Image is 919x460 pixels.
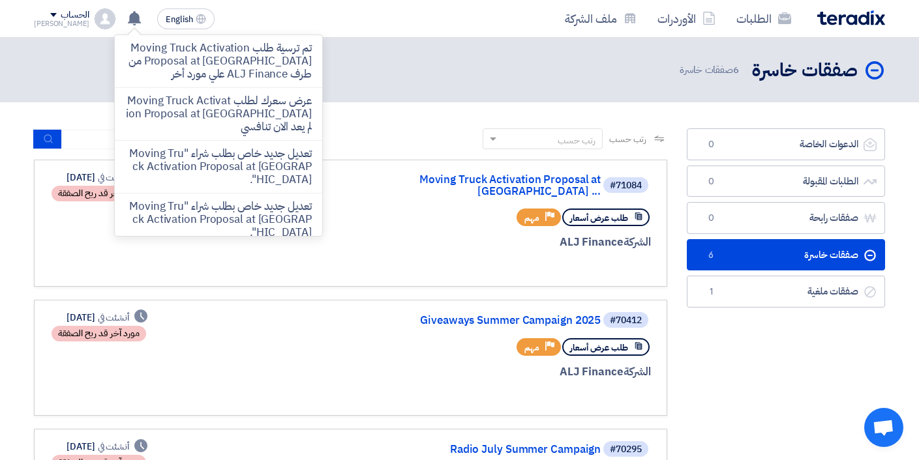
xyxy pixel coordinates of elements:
p: تم ترسية طلب Moving Truck Activation Proposal at [GEOGRAPHIC_DATA] من طرف ALJ Finance علي مورد أخر [125,42,312,81]
div: Open chat [864,408,903,447]
a: ملف الشركة [554,3,647,34]
a: الدعوات الخاصة0 [687,128,885,160]
div: مورد آخر قد ربح الصفقة [52,186,146,201]
span: الشركة [624,364,652,380]
div: [DATE] [67,440,147,453]
div: #70295 [610,445,642,454]
a: صفقات ملغية1 [687,276,885,308]
p: تعديل جديد خاص بطلب شراء "Moving Truck Activation Proposal at [GEOGRAPHIC_DATA]". [125,200,312,239]
span: 6 [733,63,739,77]
span: 0 [703,212,719,225]
a: Radio July Summer Campaign [340,444,601,455]
span: رتب حسب [609,132,646,146]
div: [DATE] [67,171,147,184]
div: مورد آخر قد ربح الصفقة [52,326,146,341]
span: مهم [524,212,539,224]
span: طلب عرض أسعار [570,212,628,224]
span: أنشئت في [98,171,129,184]
span: صفقات خاسرة [680,63,742,78]
a: الأوردرات [647,3,726,34]
div: [DATE] [67,311,147,324]
span: 1 [703,285,719,298]
img: profile_test.png [95,8,115,29]
div: الحساب [61,10,89,21]
a: الطلبات المقبولة0 [687,165,885,197]
a: الطلبات [726,3,802,34]
h2: صفقات خاسرة [752,58,858,83]
div: [PERSON_NAME] [34,20,89,27]
span: طلب عرض أسعار [570,341,628,354]
div: #70412 [610,316,642,325]
span: 0 [703,138,719,151]
div: ALJ Finance [337,234,651,251]
span: أنشئت في [98,311,129,324]
div: رتب حسب [558,134,595,147]
div: ALJ Finance [337,364,651,381]
p: تعديل جديد خاص بطلب شراء "Moving Truck Activation Proposal at [GEOGRAPHIC_DATA]". [125,147,312,186]
span: English [166,15,193,24]
a: Giveaways Summer Campaign 2025 [340,315,601,326]
span: 6 [703,249,719,262]
a: Moving Truck Activation Proposal at [GEOGRAPHIC_DATA] ... [340,174,601,197]
a: صفقات رابحة0 [687,202,885,234]
span: مهم [524,341,539,354]
span: أنشئت في [98,440,129,453]
input: ابحث بعنوان أو رقم الطلب [62,130,245,149]
div: #71084 [610,181,642,190]
img: Teradix logo [817,10,885,25]
span: الشركة [624,234,652,250]
span: 0 [703,175,719,188]
p: عرض سعرك لطلب Moving Truck Activation Proposal at [GEOGRAPHIC_DATA] لم يعد الان تنافسي [125,94,312,134]
button: English [157,8,215,29]
a: صفقات خاسرة6 [687,239,885,271]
